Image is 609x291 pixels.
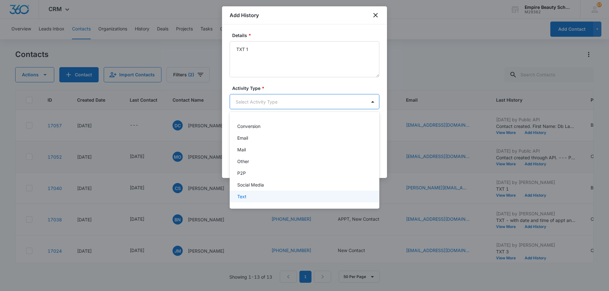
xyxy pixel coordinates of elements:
p: Social Media [237,181,264,188]
p: Mail [237,146,246,153]
p: P2P [237,170,246,176]
p: Conversion [237,123,260,130]
p: Email [237,135,248,141]
p: Other [237,158,249,165]
p: Text [237,193,246,200]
